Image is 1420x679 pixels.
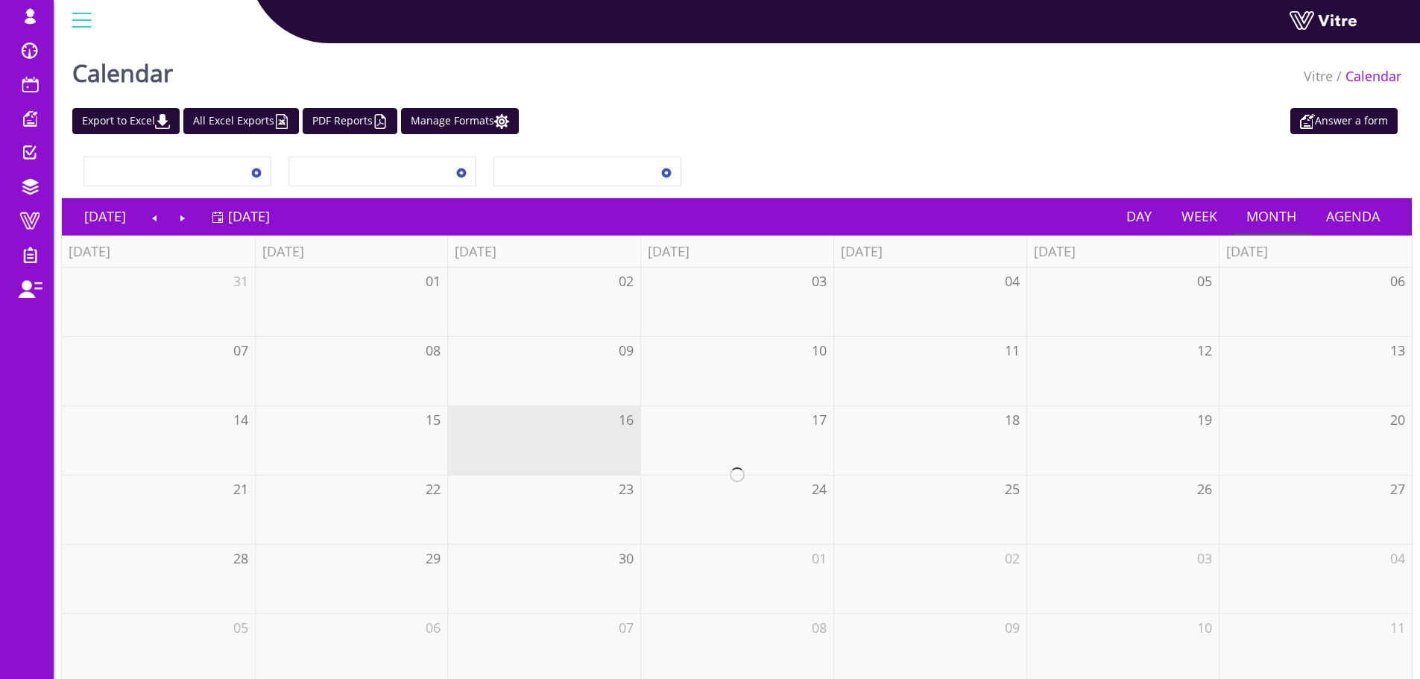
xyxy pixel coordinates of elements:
a: [DATE] [212,199,270,233]
h1: Calendar [72,37,173,101]
a: Previous [141,199,169,233]
th: [DATE] [255,236,448,268]
a: Export to Excel [72,108,180,134]
a: PDF Reports [303,108,397,134]
img: cal_pdf.png [373,114,388,129]
span: select [653,158,680,185]
a: Agenda [1311,199,1395,233]
th: [DATE] [640,236,833,268]
a: Vitre [1304,67,1333,85]
span: select [243,158,270,185]
a: Answer a form [1290,108,1398,134]
span: [DATE] [228,207,270,225]
a: Manage Formats [401,108,519,134]
th: [DATE] [62,236,255,268]
img: appointment_white2.png [1300,114,1315,129]
th: [DATE] [1219,236,1412,268]
img: cal_settings.png [494,114,509,129]
img: cal_download.png [155,114,170,129]
a: All Excel Exports [183,108,299,134]
a: [DATE] [69,199,141,233]
th: [DATE] [833,236,1026,268]
a: Week [1167,199,1232,233]
a: Day [1111,199,1167,233]
li: Calendar [1333,67,1401,86]
th: [DATE] [447,236,640,268]
a: Next [168,199,197,233]
img: cal_excel.png [274,114,289,129]
span: select [448,158,475,185]
a: Month [1232,199,1312,233]
th: [DATE] [1026,236,1219,268]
